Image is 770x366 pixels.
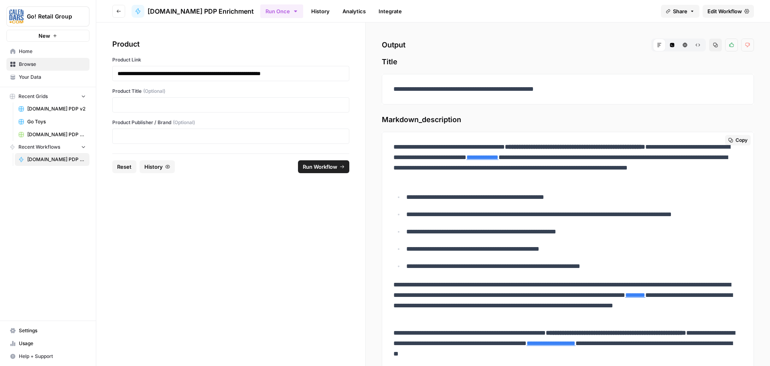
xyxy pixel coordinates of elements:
a: History [306,5,334,18]
span: New [38,32,50,40]
button: Share [661,5,699,18]
span: Run Workflow [303,163,337,171]
button: Help + Support [6,350,89,363]
span: Copy [736,137,748,144]
a: Integrate [374,5,407,18]
label: Product Title [112,88,349,95]
span: Share [673,7,687,15]
a: Edit Workflow [703,5,754,18]
button: Run Once [260,4,303,18]
button: History [140,160,175,173]
button: New [6,30,89,42]
h2: Output [382,39,754,51]
a: Home [6,45,89,58]
span: Home [19,48,86,55]
a: [DOMAIN_NAME] PDP Enrichment [15,153,89,166]
span: Markdown_description [382,114,754,125]
div: Product [112,39,349,50]
a: Usage [6,337,89,350]
button: Workspace: Go! Retail Group [6,6,89,27]
span: Reset [117,163,132,171]
span: (Optional) [143,88,165,95]
span: Usage [19,340,86,347]
button: Recent Workflows [6,141,89,153]
button: Copy [725,135,751,145]
a: [DOMAIN_NAME] PDP v2 [15,102,89,115]
span: Browse [19,61,86,68]
a: Go Toys [15,115,89,128]
a: Your Data [6,71,89,84]
a: [DOMAIN_NAME] PDP Enrichment [132,5,254,18]
a: [DOMAIN_NAME] PDP Enrichment Grid [15,128,89,141]
span: Recent Workflows [18,143,60,151]
span: Edit Workflow [707,7,742,15]
span: [DOMAIN_NAME] PDP Enrichment [148,6,254,16]
img: Go! Retail Group Logo [9,9,24,24]
span: [DOMAIN_NAME] PDP Enrichment Grid [27,131,86,138]
span: Help + Support [19,353,86,360]
span: Recent Grids [18,93,48,100]
button: Run Workflow [298,160,349,173]
span: Go! Retail Group [27,12,75,20]
span: Your Data [19,74,86,81]
a: Browse [6,58,89,71]
label: Product Publisher / Brand [112,119,349,126]
span: [DOMAIN_NAME] PDP Enrichment [27,156,86,163]
button: Recent Grids [6,90,89,102]
label: Product Link [112,56,349,63]
span: Settings [19,327,86,334]
a: Analytics [338,5,371,18]
span: Go Toys [27,118,86,125]
span: [DOMAIN_NAME] PDP v2 [27,105,86,112]
a: Settings [6,324,89,337]
span: Title [382,56,754,67]
span: History [144,163,163,171]
button: Reset [112,160,136,173]
span: (Optional) [173,119,195,126]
